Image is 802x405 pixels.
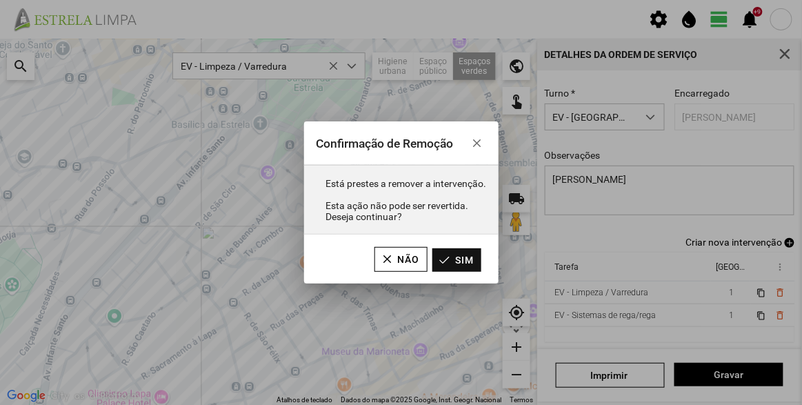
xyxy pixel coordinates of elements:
[398,254,420,265] span: Não
[325,178,486,222] span: Está prestes a remover a intervenção. Esta ação não pode ser revertida. Deseja continuar?
[456,255,474,266] span: Sim
[432,248,481,272] button: Sim
[374,247,428,272] button: Não
[316,137,453,150] span: Confirmação de Remoção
